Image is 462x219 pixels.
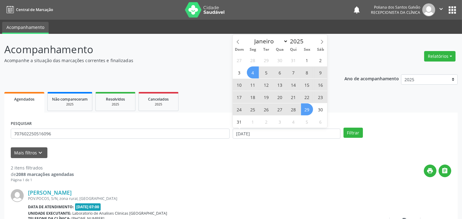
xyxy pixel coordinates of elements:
[435,3,447,16] button: 
[352,6,361,14] button: notifications
[52,102,88,107] div: 2025
[287,91,299,103] span: Agosto 21, 2025
[424,165,436,177] button: print
[260,91,272,103] span: Agosto 19, 2025
[287,116,299,128] span: Setembro 4, 2025
[246,48,260,52] span: Seg
[274,91,286,103] span: Agosto 20, 2025
[260,116,272,128] span: Setembro 2, 2025
[287,79,299,91] span: Agosto 14, 2025
[4,5,53,15] a: Central de Marcação
[143,102,174,107] div: 2025
[247,54,259,66] span: Julho 28, 2025
[274,66,286,78] span: Agosto 6, 2025
[315,91,327,103] span: Agosto 23, 2025
[315,116,327,128] span: Setembro 6, 2025
[288,37,308,45] input: Year
[2,22,49,34] a: Acompanhamento
[315,66,327,78] span: Agosto 9, 2025
[28,211,71,216] b: Unidade executante:
[301,79,313,91] span: Agosto 15, 2025
[287,48,300,52] span: Qui
[233,103,245,115] span: Agosto 24, 2025
[233,91,245,103] span: Agosto 17, 2025
[315,103,327,115] span: Agosto 30, 2025
[314,48,327,52] span: Sáb
[260,54,272,66] span: Julho 29, 2025
[371,5,420,10] div: Poliana dos Santos Galvão
[274,79,286,91] span: Agosto 13, 2025
[11,147,47,158] button: Mais filtroskeyboard_arrow_down
[301,91,313,103] span: Agosto 22, 2025
[4,57,322,64] p: Acompanhe a situação das marcações correntes e finalizadas
[260,48,273,52] span: Ter
[37,149,44,156] i: keyboard_arrow_down
[442,167,448,174] i: 
[233,129,340,139] input: Selecione um intervalo
[439,165,451,177] button: 
[287,66,299,78] span: Agosto 7, 2025
[233,48,246,52] span: Dom
[73,211,167,216] span: Laboratorio de Analises Clinicas [GEOGRAPHIC_DATA]
[247,91,259,103] span: Agosto 18, 2025
[11,189,24,202] img: img
[11,119,32,129] label: PESQUISAR
[16,7,53,12] span: Central de Marcação
[422,3,435,16] img: img
[11,129,230,139] input: Nome, CNS
[11,177,74,183] div: Página 1 de 1
[52,97,88,102] span: Não compareceram
[427,167,434,174] i: print
[14,97,34,102] span: Agendados
[371,10,420,15] span: Recepcionista da clínica
[233,116,245,128] span: Agosto 31, 2025
[247,116,259,128] span: Setembro 1, 2025
[287,103,299,115] span: Agosto 28, 2025
[16,171,74,177] strong: 2088 marcações agendadas
[274,103,286,115] span: Agosto 27, 2025
[11,165,74,171] div: 2 itens filtrados
[251,37,288,46] select: Month
[438,6,444,12] i: 
[260,103,272,115] span: Agosto 26, 2025
[106,97,125,102] span: Resolvidos
[274,54,286,66] span: Julho 30, 2025
[273,48,287,52] span: Qua
[75,203,101,210] span: [DATE] 07:00
[260,66,272,78] span: Agosto 5, 2025
[28,204,74,209] b: Data de atendimento:
[424,51,456,62] button: Relatórios
[343,128,363,138] button: Filtrar
[100,102,131,107] div: 2025
[344,74,399,82] p: Ano de acompanhamento
[260,79,272,91] span: Agosto 12, 2025
[301,103,313,115] span: Agosto 29, 2025
[274,116,286,128] span: Setembro 3, 2025
[300,48,314,52] span: Sex
[11,171,74,177] div: de
[247,79,259,91] span: Agosto 11, 2025
[28,189,72,196] a: [PERSON_NAME]
[233,79,245,91] span: Agosto 10, 2025
[233,54,245,66] span: Julho 27, 2025
[315,54,327,66] span: Agosto 2, 2025
[4,42,322,57] p: Acompanhamento
[148,97,169,102] span: Cancelados
[247,66,259,78] span: Agosto 4, 2025
[247,103,259,115] span: Agosto 25, 2025
[301,54,313,66] span: Agosto 1, 2025
[287,54,299,66] span: Julho 31, 2025
[315,79,327,91] span: Agosto 16, 2025
[233,66,245,78] span: Agosto 3, 2025
[447,5,458,15] button: apps
[28,196,359,201] div: POV.POCOS, S/N, zona rural, [GEOGRAPHIC_DATA]
[301,116,313,128] span: Setembro 5, 2025
[301,66,313,78] span: Agosto 8, 2025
